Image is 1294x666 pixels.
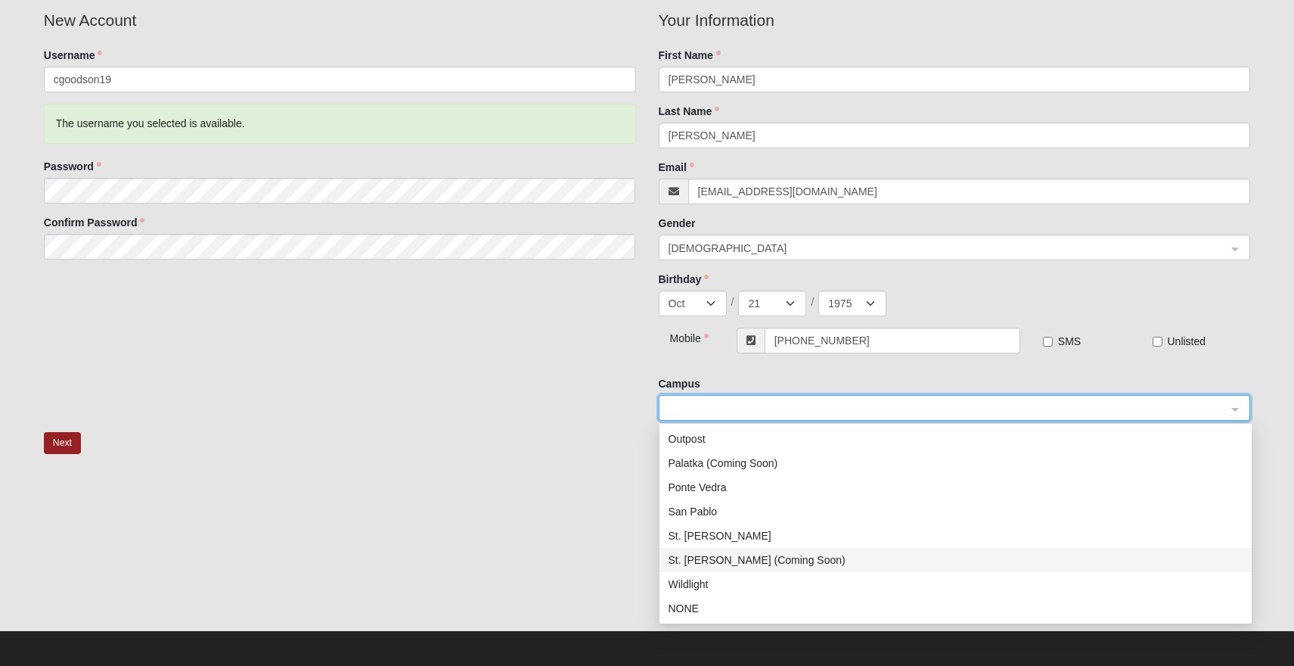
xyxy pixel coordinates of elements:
div: Outpost [659,427,1252,451]
span: SMS [1058,335,1081,347]
div: St. [PERSON_NAME] (Coming Soon) [669,552,1243,568]
div: St. Augustine (Coming Soon) [659,548,1252,572]
label: Campus [659,376,700,391]
span: Unlisted [1168,335,1206,347]
button: Next [44,432,81,454]
span: / [731,294,734,310]
div: Palatka (Coming Soon) [669,455,1243,471]
label: First Name [659,48,721,63]
div: The username you selected is available. [44,104,636,144]
div: Outpost [669,431,1243,447]
div: Wildlight [659,572,1252,596]
div: NONE [669,600,1243,617]
legend: New Account [44,8,636,33]
legend: Your Information [659,8,1251,33]
div: Ponte Vedra [669,479,1243,496]
div: Ponte Vedra [659,475,1252,499]
div: Wildlight [669,576,1243,593]
label: Password [44,159,101,174]
div: St. [PERSON_NAME] [669,528,1243,544]
div: Mobile [659,328,708,346]
div: San Pablo [659,499,1252,524]
label: Last Name [659,104,720,119]
span: / [811,294,814,310]
label: Confirm Password [44,215,145,230]
div: NONE [659,596,1252,621]
div: St. Johns [659,524,1252,548]
input: Unlisted [1153,337,1162,347]
label: Gender [659,216,696,231]
span: Male [669,240,1227,257]
label: Birthday [659,272,709,287]
input: SMS [1043,337,1053,347]
label: Email [659,160,694,175]
div: San Pablo [669,503,1243,520]
div: Palatka (Coming Soon) [659,451,1252,475]
label: Username [44,48,103,63]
